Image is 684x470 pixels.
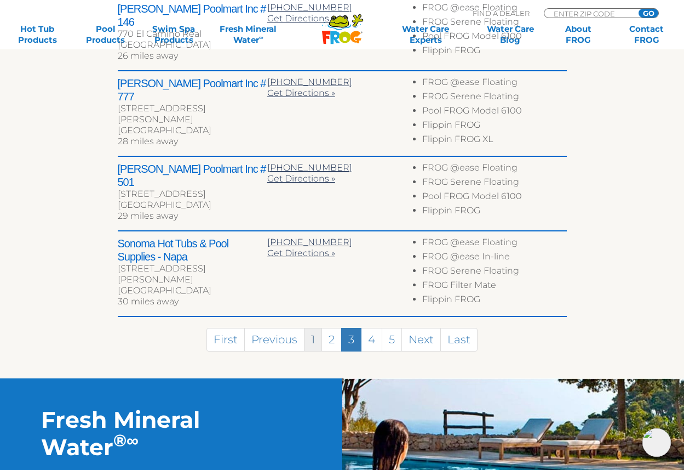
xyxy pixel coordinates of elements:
a: [PHONE_NUMBER] [267,237,352,247]
a: Next [401,328,441,352]
li: FROG @ease Floating [422,2,566,16]
a: AboutFROG [552,24,605,46]
li: FROG @ease In-line [422,251,566,265]
h2: [PERSON_NAME] Poolmart Inc # 777 [118,77,267,103]
li: Flippin FROG [422,120,566,134]
a: 1 [304,328,322,352]
a: Hot TubProducts [11,24,64,46]
li: FROG Serene Floating [422,16,566,31]
a: ContactFROG [620,24,673,46]
a: 4 [361,328,382,352]
li: FROG @ease Floating [422,77,566,91]
div: 770 El Camino Real [118,29,267,39]
a: 2 [321,328,342,352]
a: [PHONE_NUMBER] [267,77,352,87]
a: [PHONE_NUMBER] [267,162,352,173]
a: Get Directions » [267,88,335,98]
li: FROG Serene Floating [422,265,566,280]
span: 28 miles away [118,136,178,146]
img: openIcon [642,428,671,457]
div: [GEOGRAPHIC_DATA] [118,200,267,211]
li: Flippin FROG [422,45,566,59]
li: FROG Serene Floating [422,177,566,191]
li: Flippin FROG [422,294,566,308]
li: Flippin FROG [422,205,566,219]
a: Get Directions » [267,13,335,24]
a: 3 [341,328,361,352]
li: FROG Serene Floating [422,91,566,105]
h2: [PERSON_NAME] Poolmart Inc # 146 [118,2,267,29]
span: 30 miles away [118,296,179,307]
div: [GEOGRAPHIC_DATA] [118,285,267,296]
div: [GEOGRAPHIC_DATA] [118,125,267,136]
a: 5 [382,328,402,352]
li: FROG @ease Floating [422,162,566,177]
a: Last [440,328,478,352]
a: PoolProducts [79,24,132,46]
h2: Fresh Mineral Water [41,406,301,461]
a: Get Directions » [267,248,335,258]
span: 29 miles away [118,211,178,221]
h2: Sonoma Hot Tubs & Pool Supplies - Napa [118,237,267,263]
a: [PHONE_NUMBER] [267,2,352,13]
a: First [206,328,245,352]
div: [STREET_ADDRESS][PERSON_NAME] [118,103,267,125]
a: Previous [244,328,304,352]
li: Pool FROG Model 6100 [422,191,566,205]
a: Get Directions » [267,173,335,184]
li: Pool FROG Model 6100 [422,105,566,120]
sup: ∞ [127,430,139,451]
li: Flippin FROG XL [422,134,566,148]
input: GO [639,9,658,18]
span: 26 miles away [118,50,178,61]
div: [GEOGRAPHIC_DATA] [118,39,267,50]
sup: ® [113,430,127,451]
li: FROG Filter Mate [422,280,566,294]
h2: [PERSON_NAME] Poolmart Inc # 501 [118,162,267,189]
div: [STREET_ADDRESS][PERSON_NAME] [118,263,267,285]
li: Pool FROG Model 6100 [422,31,566,45]
div: [STREET_ADDRESS] [118,189,267,200]
li: FROG @ease Floating [422,237,566,251]
input: Zip Code Form [553,9,626,18]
